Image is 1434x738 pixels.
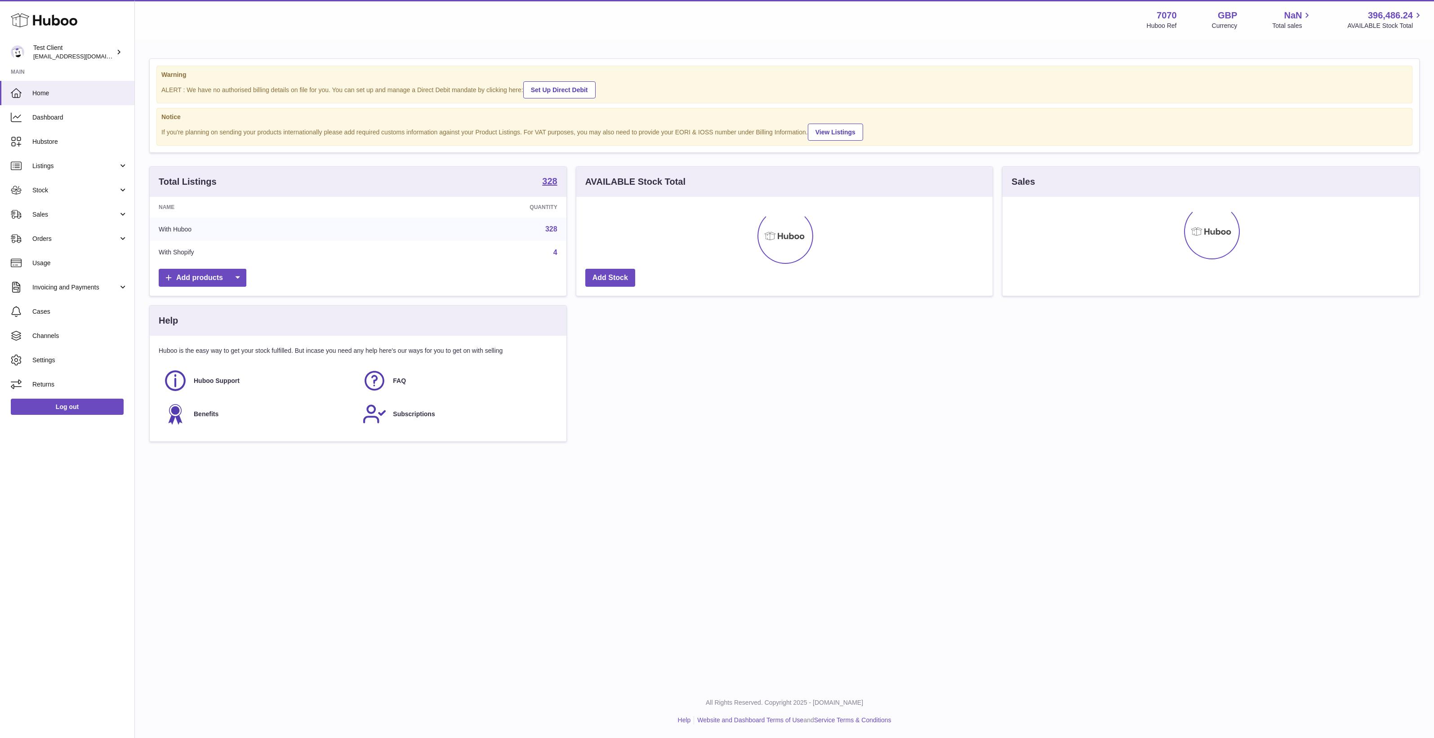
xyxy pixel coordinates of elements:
[32,210,118,219] span: Sales
[694,716,891,725] li: and
[1284,9,1302,22] span: NaN
[393,377,406,385] span: FAQ
[150,218,374,241] td: With Huboo
[32,332,128,340] span: Channels
[159,269,246,287] a: Add products
[32,259,128,267] span: Usage
[194,410,218,418] span: Benefits
[542,177,557,187] a: 328
[163,402,353,426] a: Benefits
[32,307,128,316] span: Cases
[1212,22,1238,30] div: Currency
[1347,9,1423,30] a: 396,486.24 AVAILABLE Stock Total
[1218,9,1237,22] strong: GBP
[1347,22,1423,30] span: AVAILABLE Stock Total
[194,377,240,385] span: Huboo Support
[32,283,118,292] span: Invoicing and Payments
[585,269,635,287] a: Add Stock
[362,369,552,393] a: FAQ
[11,399,124,415] a: Log out
[32,113,128,122] span: Dashboard
[585,176,686,188] h3: AVAILABLE Stock Total
[1157,9,1177,22] strong: 7070
[161,71,1407,79] strong: Warning
[32,186,118,195] span: Stock
[32,356,128,365] span: Settings
[393,410,435,418] span: Subscriptions
[33,53,132,60] span: [EMAIL_ADDRESS][DOMAIN_NAME]
[362,402,552,426] a: Subscriptions
[1147,22,1177,30] div: Huboo Ref
[32,89,128,98] span: Home
[553,249,557,256] a: 4
[161,113,1407,121] strong: Notice
[159,176,217,188] h3: Total Listings
[11,45,24,59] img: internalAdmin-7070@internal.huboo.com
[32,235,118,243] span: Orders
[545,225,557,233] a: 328
[678,716,691,724] a: Help
[142,698,1427,707] p: All Rights Reserved. Copyright 2025 - [DOMAIN_NAME]
[814,716,891,724] a: Service Terms & Conditions
[1272,9,1312,30] a: NaN Total sales
[32,380,128,389] span: Returns
[159,347,557,355] p: Huboo is the easy way to get your stock fulfilled. But incase you need any help here's our ways f...
[161,80,1407,98] div: ALERT : We have no authorised billing details on file for you. You can set up and manage a Direct...
[374,197,566,218] th: Quantity
[33,44,114,61] div: Test Client
[1011,176,1035,188] h3: Sales
[1368,9,1413,22] span: 396,486.24
[1272,22,1312,30] span: Total sales
[159,315,178,327] h3: Help
[808,124,863,141] a: View Listings
[32,162,118,170] span: Listings
[697,716,803,724] a: Website and Dashboard Terms of Use
[150,241,374,264] td: With Shopify
[523,81,596,98] a: Set Up Direct Debit
[542,177,557,186] strong: 328
[163,369,353,393] a: Huboo Support
[150,197,374,218] th: Name
[161,122,1407,141] div: If you're planning on sending your products internationally please add required customs informati...
[32,138,128,146] span: Hubstore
